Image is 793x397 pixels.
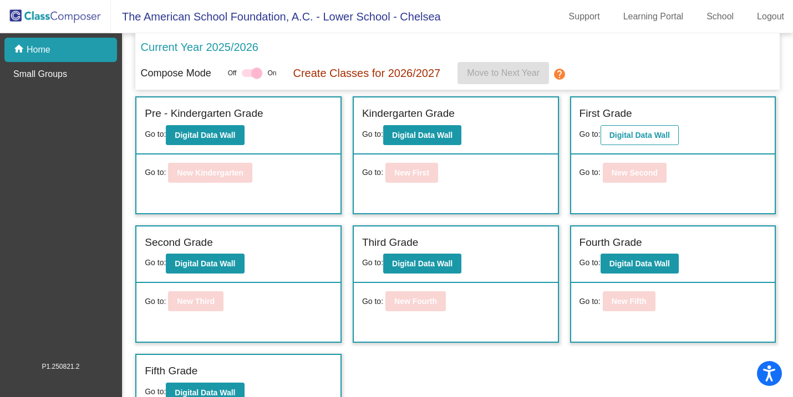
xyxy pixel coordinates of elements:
[175,131,235,140] b: Digital Data Wall
[168,291,223,311] button: New Third
[228,68,237,78] span: Off
[553,68,567,81] mat-icon: help
[394,168,429,177] b: New First
[145,235,213,251] label: Second Grade
[609,131,670,140] b: Digital Data Wall
[145,258,166,267] span: Go to:
[362,258,383,267] span: Go to:
[362,235,418,251] label: Third Grade
[394,297,437,306] b: New Fourth
[166,125,244,145] button: Digital Data Wall
[603,291,655,311] button: New Fifth
[175,259,235,268] b: Digital Data Wall
[601,254,679,274] button: Digital Data Wall
[612,168,658,177] b: New Second
[612,297,647,306] b: New Fifth
[362,296,383,307] span: Go to:
[609,259,670,268] b: Digital Data Wall
[579,167,601,178] span: Go to:
[141,39,258,55] p: Current Year 2025/2026
[603,163,667,183] button: New Second
[698,8,743,25] a: School
[168,163,252,183] button: New Kindergarten
[385,291,446,311] button: New Fourth
[27,43,50,56] p: Home
[141,66,211,81] p: Compose Mode
[145,106,263,122] label: Pre - Kindergarten Grade
[579,296,601,307] span: Go to:
[457,62,549,84] button: Move to Next Year
[383,254,461,274] button: Digital Data Wall
[392,131,453,140] b: Digital Data Wall
[579,106,632,122] label: First Grade
[579,235,642,251] label: Fourth Grade
[467,68,540,78] span: Move to Next Year
[175,388,235,397] b: Digital Data Wall
[293,65,441,81] p: Create Classes for 2026/2027
[748,8,793,25] a: Logout
[601,125,679,145] button: Digital Data Wall
[145,387,166,396] span: Go to:
[145,130,166,138] span: Go to:
[362,106,455,122] label: Kindergarten Grade
[385,163,438,183] button: New First
[145,296,166,307] span: Go to:
[13,43,27,56] mat-icon: home
[383,125,461,145] button: Digital Data Wall
[560,8,609,25] a: Support
[579,258,601,267] span: Go to:
[13,68,67,81] p: Small Groups
[111,8,441,25] span: The American School Foundation, A.C. - Lower School - Chelsea
[268,68,277,78] span: On
[362,167,383,178] span: Go to:
[392,259,453,268] b: Digital Data Wall
[166,254,244,274] button: Digital Data Wall
[177,297,215,306] b: New Third
[362,130,383,138] span: Go to:
[145,363,197,379] label: Fifth Grade
[177,168,243,177] b: New Kindergarten
[614,8,693,25] a: Learning Portal
[579,130,601,138] span: Go to:
[145,167,166,178] span: Go to:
